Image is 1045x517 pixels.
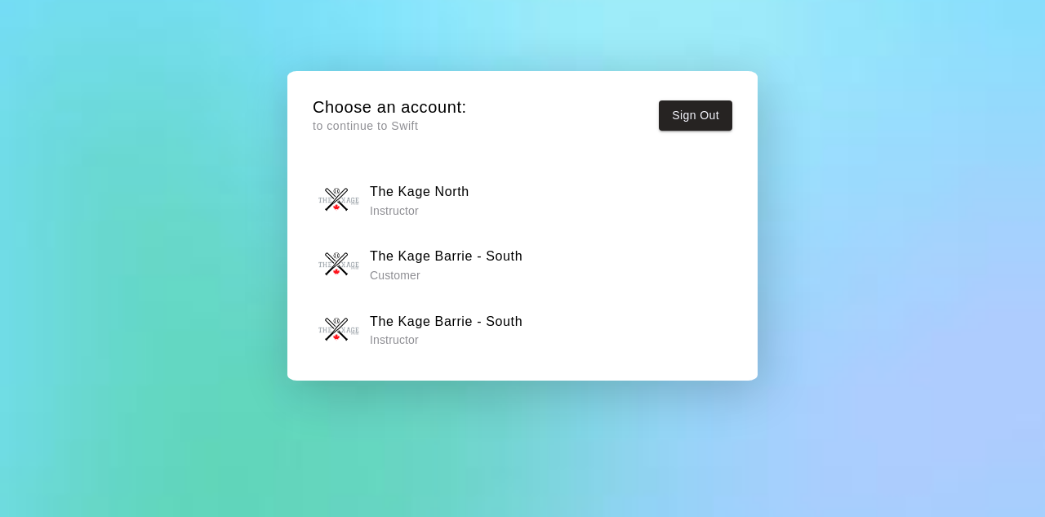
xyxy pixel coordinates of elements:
[313,118,467,135] p: to continue to Swift
[318,180,359,221] img: The Kage North
[370,181,469,203] h6: The Kage North
[370,267,522,283] p: Customer
[313,174,732,225] button: The Kage NorthThe Kage North Instructor
[370,311,522,332] h6: The Kage Barrie - South
[313,239,732,291] button: The Kage Barrie - SouthThe Kage Barrie - South Customer
[370,332,522,348] p: Instructor
[313,96,467,118] h5: Choose an account:
[370,246,522,267] h6: The Kage Barrie - South
[659,100,732,131] button: Sign Out
[318,244,359,285] img: The Kage Barrie - South
[370,203,469,219] p: Instructor
[313,304,732,355] button: The Kage Barrie - SouthThe Kage Barrie - South Instructor
[318,310,359,350] img: The Kage Barrie - South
